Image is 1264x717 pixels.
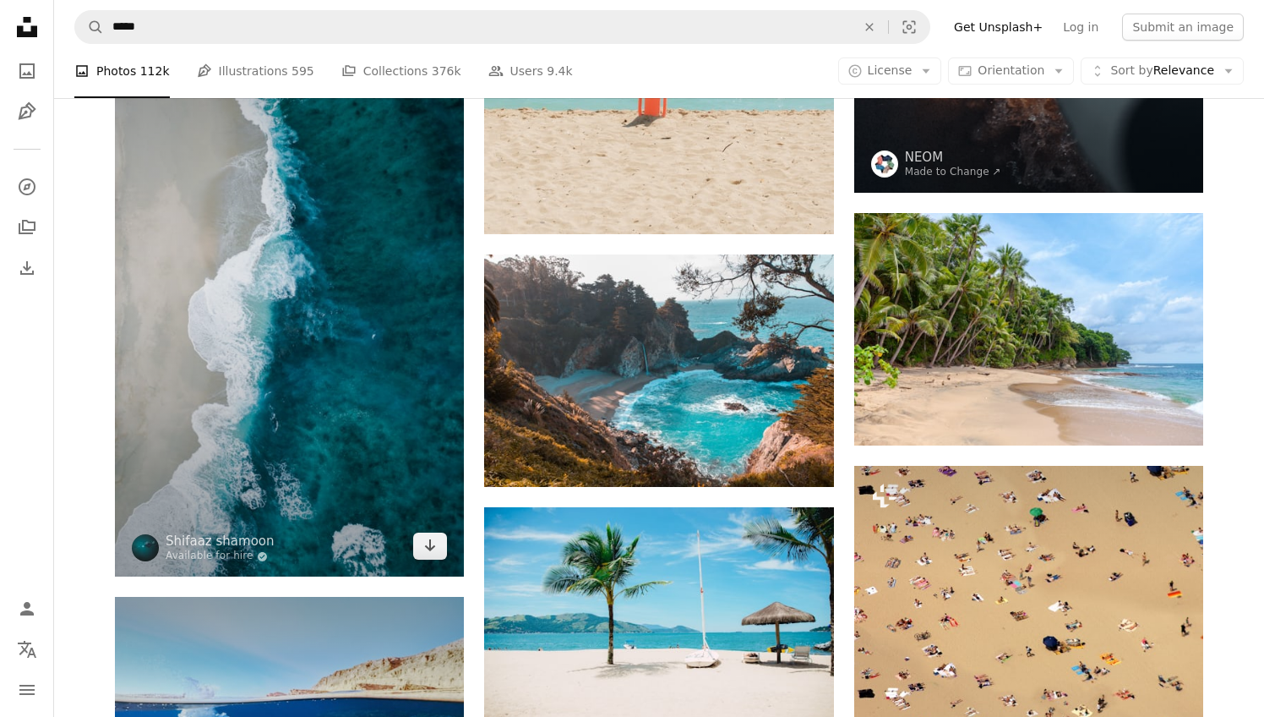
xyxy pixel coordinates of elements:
[854,321,1203,337] a: landscape photography of seashore under cumulus clouds
[10,592,44,626] a: Log in / Sign up
[1053,14,1109,41] a: Log in
[10,54,44,88] a: Photos
[905,166,1001,178] a: Made to Change ↗
[10,10,44,47] a: Home — Unsplash
[484,616,833,631] a: coconut tree near shore within mountain range
[341,44,461,98] a: Collections 376k
[74,10,930,44] form: Find visuals sitewide
[488,44,573,98] a: Users 9.4k
[10,170,44,204] a: Explore
[10,211,44,244] a: Collections
[10,673,44,707] button: Menu
[889,11,929,43] button: Visual search
[10,632,44,666] button: Language
[944,14,1053,41] a: Get Unsplash+
[838,57,942,85] button: License
[948,57,1074,85] button: Orientation
[115,258,464,273] a: aerial photo of seashore
[484,255,833,487] img: body of water near trees and mountain cliff during daytime
[291,62,314,80] span: 595
[10,251,44,285] a: Download History
[1110,63,1214,79] span: Relevance
[978,63,1044,77] span: Orientation
[1081,57,1244,85] button: Sort byRelevance
[132,534,159,561] img: Go to Shifaaz shamoon's profile
[75,11,104,43] button: Search Unsplash
[547,62,572,80] span: 9.4k
[871,151,898,178] img: Go to NEOM's profile
[166,550,275,563] a: Available for hire
[413,533,447,560] a: Download
[10,95,44,129] a: Illustrations
[851,11,888,43] button: Clear
[1110,63,1152,77] span: Sort by
[1122,14,1244,41] button: Submit an image
[905,149,1001,166] a: NEOM
[854,213,1203,446] img: landscape photography of seashore under cumulus clouds
[868,63,913,77] span: License
[484,363,833,378] a: body of water near trees and mountain cliff during daytime
[197,44,314,98] a: Illustrations 595
[166,533,275,550] a: Shifaaz shamoon
[432,62,461,80] span: 376k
